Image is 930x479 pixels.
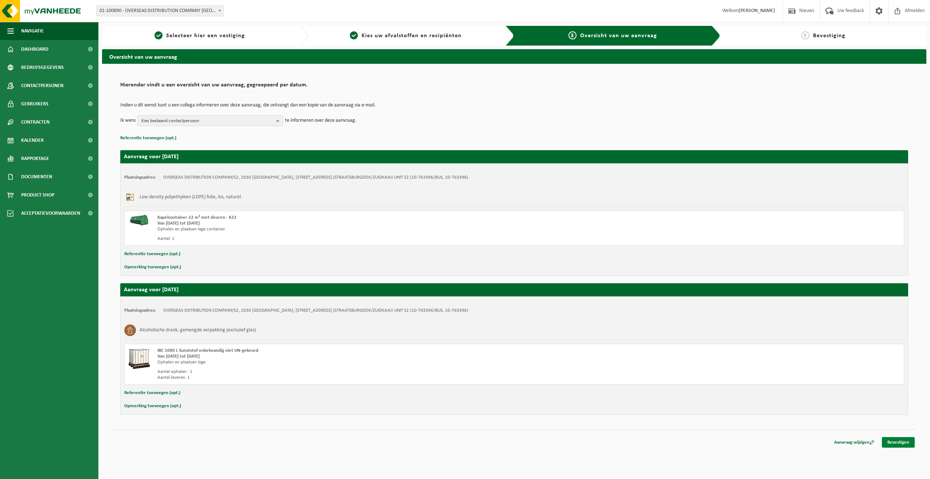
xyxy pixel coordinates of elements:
[96,5,224,16] span: 01-100890 - OVERSEAS DISTRIBUTION COMPANY NV - ANTWERPEN
[157,348,258,353] span: IBC 1000 L kunststof enkelwandig niet UN-gekeurd
[106,31,294,40] a: 1Selecteer hier een vestiging
[21,22,44,40] span: Navigatie
[163,175,468,180] td: OVERSEAS DISTRIBUTION COMPANY/S2, 2030 [GEOGRAPHIC_DATA], [STREET_ADDRESS] (STRAATSBURGDOK/ZUIDKA...
[124,308,156,313] strong: Plaatsingsadres:
[829,437,880,448] a: Aanvraag wijzigen
[128,215,150,226] img: HK-XK-22-GN-00.png
[157,375,543,381] div: Aantal leveren: 1
[21,95,48,113] span: Gebruikers
[801,31,809,39] span: 4
[157,215,237,220] span: Kapelcontainer 22 m³ met deuren - K22
[157,359,543,365] div: Ophalen en plaatsen lege
[124,175,156,180] strong: Plaatsingsadres:
[21,40,48,58] span: Dashboard
[21,204,80,222] span: Acceptatievoorwaarden
[21,113,50,131] span: Contracten
[813,33,845,39] span: Bevestiging
[882,437,915,448] a: Bevestigen
[157,354,200,359] strong: Van [DATE] tot [DATE]
[21,77,63,95] span: Contactpersonen
[124,262,181,272] button: Opmerking toevoegen (opt.)
[157,221,200,226] strong: Van [DATE] tot [DATE]
[312,31,500,40] a: 2Kies uw afvalstoffen en recipiënten
[124,401,181,411] button: Opmerking toevoegen (opt.)
[163,308,468,314] td: OVERSEAS DISTRIBUTION COMPANY/S2, 2030 [GEOGRAPHIC_DATA], [STREET_ADDRESS] (STRAATSBURGDOK/ZUIDKA...
[568,31,577,39] span: 3
[350,31,358,39] span: 2
[362,33,462,39] span: Kies uw afvalstoffen en recipiënten
[285,115,356,126] p: te informeren over deze aanvraag.
[21,186,54,204] span: Product Shop
[97,6,223,16] span: 01-100890 - OVERSEAS DISTRIBUTION COMPANY NV - ANTWERPEN
[157,369,543,375] div: Aantal ophalen : 1
[155,31,163,39] span: 1
[21,168,52,186] span: Documenten
[21,149,49,168] span: Rapportage
[124,287,179,293] strong: Aanvraag voor [DATE]
[102,49,926,63] h2: Overzicht van uw aanvraag
[21,58,64,77] span: Bedrijfsgegevens
[124,388,180,398] button: Referentie toevoegen (opt.)
[120,133,176,143] button: Referentie toevoegen (opt.)
[124,154,179,160] strong: Aanvraag voor [DATE]
[140,191,241,203] h3: Low density polyethyleen (LDPE) folie, los, naturel
[157,236,543,242] div: Aantal: 1
[120,115,136,126] p: Ik wens
[739,8,775,13] strong: [PERSON_NAME]
[124,249,180,259] button: Referentie toevoegen (opt.)
[157,226,543,232] div: Ophalen en plaatsen lege container
[141,116,273,126] span: Kies bestaand contactpersoon
[120,82,908,92] h2: Hieronder vindt u een overzicht van uw aanvraag, gegroepeerd per datum.
[166,33,245,39] span: Selecteer hier een vestiging
[137,115,283,126] button: Kies bestaand contactpersoon
[140,324,256,336] h3: Alcoholische drank, gemengde verpakking (exclusief glas)
[21,131,44,149] span: Kalender
[580,33,657,39] span: Overzicht van uw aanvraag
[128,348,150,370] img: PB-IC-1000-HPE-00-01.png
[120,103,908,108] p: Indien u dit wenst kunt u een collega informeren over deze aanvraag, die ontvangt dan een kopie v...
